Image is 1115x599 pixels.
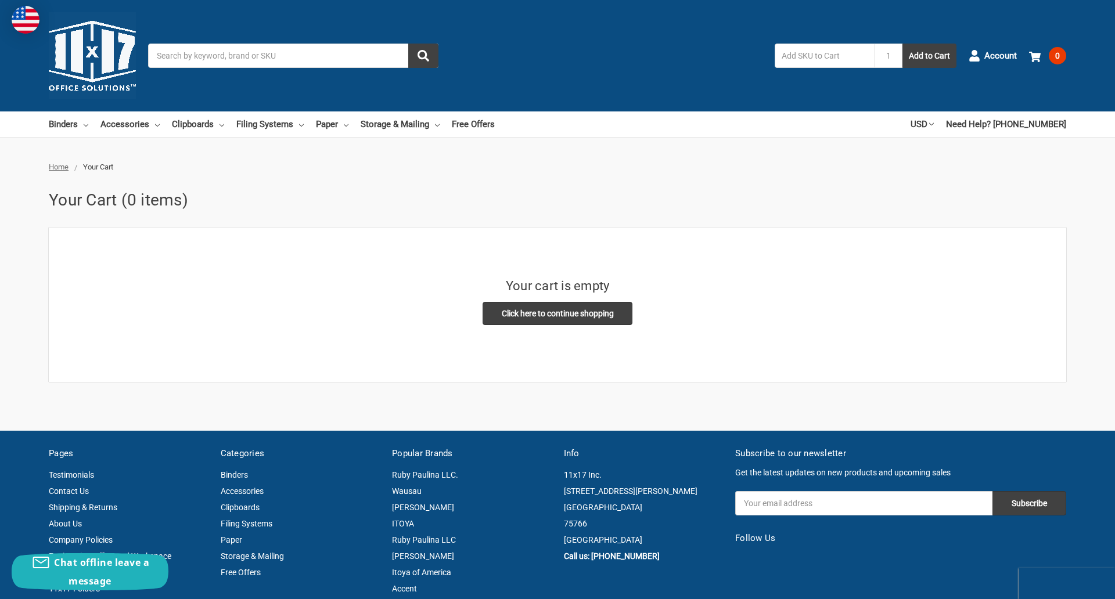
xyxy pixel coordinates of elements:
[564,467,724,548] address: 11x17 Inc. [STREET_ADDRESS][PERSON_NAME] [GEOGRAPHIC_DATA] 75766 [GEOGRAPHIC_DATA]
[969,41,1017,71] a: Account
[392,584,417,593] a: Accent
[735,532,1066,545] h5: Follow Us
[775,44,875,68] input: Add SKU to Cart
[392,503,454,512] a: [PERSON_NAME]
[221,519,272,528] a: Filing Systems
[49,519,82,528] a: About Us
[236,111,304,137] a: Filing Systems
[361,111,440,137] a: Storage & Mailing
[564,447,724,460] h5: Info
[221,568,261,577] a: Free Offers
[49,12,136,99] img: 11x17.com
[221,486,264,496] a: Accessories
[392,535,456,544] a: Ruby Paulina LLC
[992,491,1066,515] input: Subscribe
[946,111,1066,137] a: Need Help? [PHONE_NUMBER]
[172,111,224,137] a: Clipboards
[911,111,934,137] a: USD
[902,44,956,68] button: Add to Cart
[221,447,380,460] h5: Categories
[49,111,88,137] a: Binders
[735,467,1066,479] p: Get the latest updates on new products and upcoming sales
[392,486,422,496] a: Wausau
[49,447,208,460] h5: Pages
[83,163,113,171] span: Your Cart
[392,551,454,561] a: [PERSON_NAME]
[12,6,39,34] img: duty and tax information for United States
[735,447,1066,460] h5: Subscribe to our newsletter
[392,447,552,460] h5: Popular Brands
[564,551,660,561] a: Call us: [PHONE_NUMBER]
[100,111,160,137] a: Accessories
[506,276,610,295] h3: Your cart is empty
[392,470,458,479] a: Ruby Paulina LLC.
[392,568,451,577] a: Itoya of America
[483,302,633,325] a: Click here to continue shopping
[49,163,69,171] a: Home
[49,584,100,593] a: 11x17 Folders
[392,519,414,528] a: ITOYA
[49,188,1066,212] h1: Your Cart (0 items)
[735,491,992,515] input: Your email address
[221,551,284,561] a: Storage & Mailing
[148,44,438,68] input: Search by keyword, brand or SKU
[1049,47,1066,64] span: 0
[984,49,1017,63] span: Account
[316,111,348,137] a: Paper
[12,553,168,590] button: Chat offline leave a message
[49,486,89,496] a: Contact Us
[221,503,260,512] a: Clipboards
[1029,41,1066,71] a: 0
[49,470,94,479] a: Testimonials
[54,556,149,587] span: Chat offline leave a message
[221,535,242,544] a: Paper
[221,470,248,479] a: Binders
[49,503,117,512] a: Shipping & Returns
[1019,568,1115,599] iframe: Google Customer Reviews
[49,535,113,544] a: Company Policies
[452,111,495,137] a: Free Offers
